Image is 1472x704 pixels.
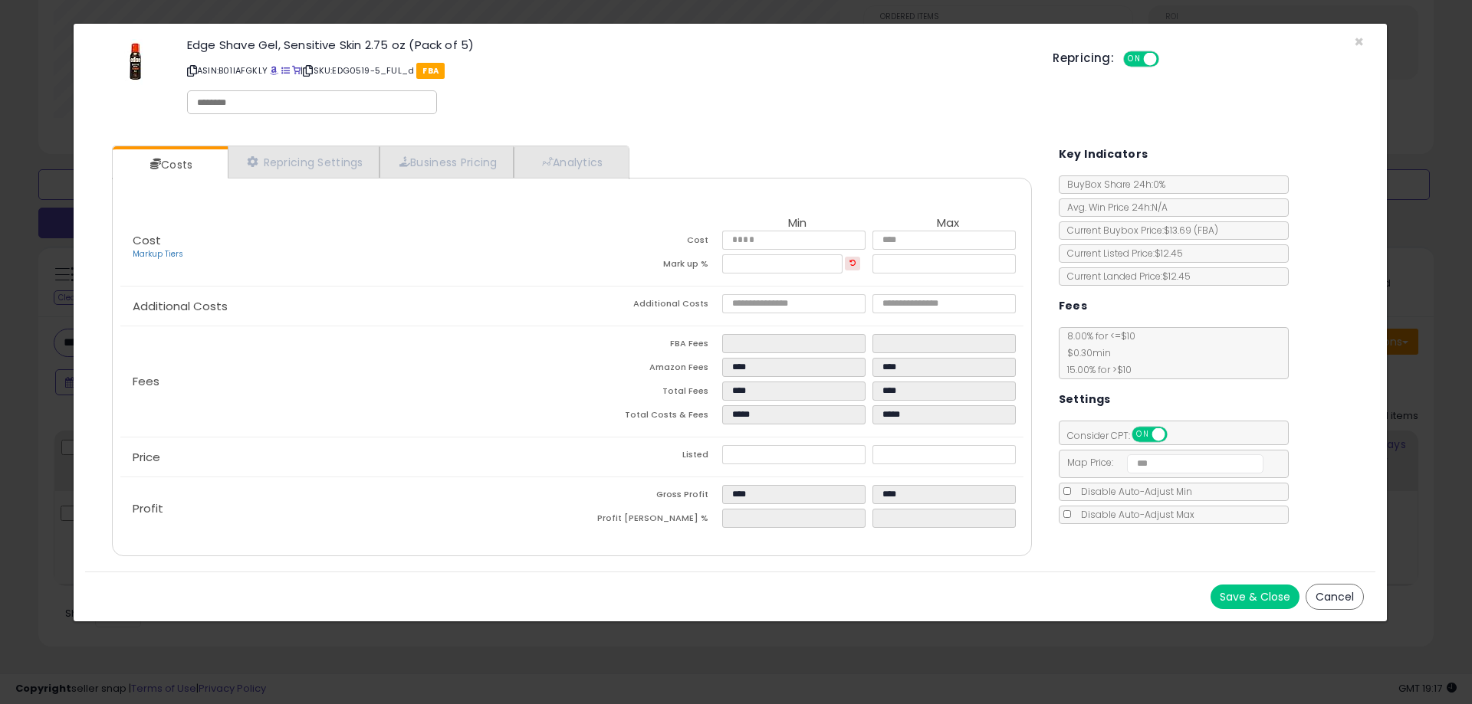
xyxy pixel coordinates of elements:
[270,64,278,77] a: BuyBox page
[1194,224,1218,237] span: ( FBA )
[292,64,301,77] a: Your listing only
[1060,247,1183,260] span: Current Listed Price: $12.45
[1354,31,1364,53] span: ×
[187,39,1030,51] h3: Edge Shave Gel, Sensitive Skin 2.75 oz (Pack of 5)
[1211,584,1299,609] button: Save & Close
[118,39,154,85] img: 31zAd4mvzVL._SL60_.jpg
[1073,508,1194,521] span: Disable Auto-Adjust Max
[1059,145,1148,164] h5: Key Indicators
[1060,429,1188,442] span: Consider CPT:
[572,405,722,429] td: Total Costs & Fees
[1059,390,1111,409] h5: Settings
[1306,584,1364,610] button: Cancel
[113,149,226,180] a: Costs
[1060,346,1111,359] span: $0.30 min
[722,217,872,231] th: Min
[572,381,722,405] td: Total Fees
[1157,53,1181,66] span: OFF
[872,217,1023,231] th: Max
[416,63,445,79] span: FBA
[1060,224,1218,237] span: Current Buybox Price:
[120,451,572,463] p: Price
[120,503,572,515] p: Profit
[1125,53,1144,66] span: ON
[120,234,572,260] p: Cost
[1060,456,1264,469] span: Map Price:
[187,58,1030,83] p: ASIN: B01IAFGKLY | SKU: EDG0519-5_FUL_d
[281,64,290,77] a: All offer listings
[572,294,722,318] td: Additional Costs
[1060,363,1132,376] span: 15.00 % for > $10
[133,248,183,260] a: Markup Tiers
[1060,201,1168,214] span: Avg. Win Price 24h: N/A
[1133,428,1152,441] span: ON
[1165,428,1189,441] span: OFF
[572,509,722,532] td: Profit [PERSON_NAME] %
[572,445,722,469] td: Listed
[1073,485,1192,498] span: Disable Auto-Adjust Min
[1059,296,1088,316] h5: Fees
[1060,270,1191,283] span: Current Landed Price: $12.45
[572,358,722,381] td: Amazon Fees
[228,146,379,178] a: Repricing Settings
[572,485,722,509] td: Gross Profit
[120,300,572,313] p: Additional Costs
[572,231,722,254] td: Cost
[514,146,627,178] a: Analytics
[1060,329,1135,376] span: 8.00 % for <= $10
[572,334,722,358] td: FBA Fees
[379,146,514,178] a: Business Pricing
[120,375,572,388] p: Fees
[1164,224,1218,237] span: $13.69
[1060,178,1165,191] span: BuyBox Share 24h: 0%
[572,254,722,278] td: Mark up %
[1053,52,1114,64] h5: Repricing:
